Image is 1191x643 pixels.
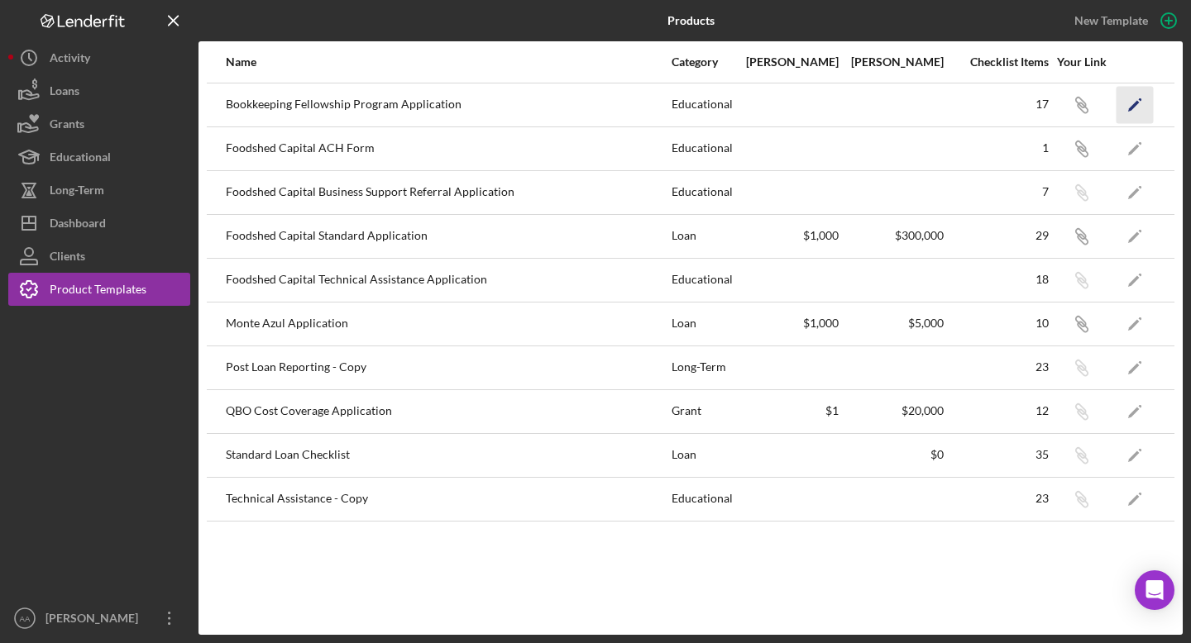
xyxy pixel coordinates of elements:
[50,107,84,145] div: Grants
[945,185,1049,198] div: 7
[945,98,1049,111] div: 17
[1135,570,1174,610] div: Open Intercom Messenger
[8,240,190,273] button: Clients
[50,174,104,211] div: Long-Term
[1074,8,1148,33] div: New Template
[840,448,944,461] div: $0
[945,141,1049,155] div: 1
[226,128,670,169] div: Foodshed Capital ACH Form
[8,602,190,635] button: AA[PERSON_NAME]
[735,317,839,330] div: $1,000
[20,614,31,623] text: AA
[672,347,734,388] div: Long-Term
[672,216,734,257] div: Loan
[226,435,670,476] div: Standard Loan Checklist
[226,347,670,388] div: Post Loan Reporting - Copy
[8,41,190,74] button: Activity
[945,273,1049,286] div: 18
[8,107,190,141] button: Grants
[226,479,670,520] div: Technical Assistance - Copy
[840,55,944,69] div: [PERSON_NAME]
[8,141,190,174] button: Educational
[672,172,734,213] div: Educational
[50,41,90,79] div: Activity
[8,74,190,107] button: Loans
[41,602,149,639] div: [PERSON_NAME]
[672,391,734,432] div: Grant
[735,229,839,242] div: $1,000
[226,216,670,257] div: Foodshed Capital Standard Application
[8,273,190,306] button: Product Templates
[50,207,106,244] div: Dashboard
[945,55,1049,69] div: Checklist Items
[672,84,734,126] div: Educational
[840,317,944,330] div: $5,000
[226,260,670,301] div: Foodshed Capital Technical Assistance Application
[945,229,1049,242] div: 29
[672,479,734,520] div: Educational
[672,435,734,476] div: Loan
[50,74,79,112] div: Loans
[945,492,1049,505] div: 23
[735,404,839,417] div: $1
[8,207,190,240] button: Dashboard
[840,229,944,242] div: $300,000
[226,391,670,432] div: QBO Cost Coverage Application
[50,141,111,178] div: Educational
[672,260,734,301] div: Educational
[50,273,146,310] div: Product Templates
[672,128,734,169] div: Educational
[672,303,734,345] div: Loan
[945,360,1049,374] div: 23
[50,240,85,277] div: Clients
[8,174,190,207] button: Long-Term
[945,448,1049,461] div: 35
[735,55,839,69] div: [PERSON_NAME]
[672,55,734,69] div: Category
[945,317,1049,330] div: 10
[840,404,944,417] div: $20,000
[226,84,670,126] div: Bookkeeping Fellowship Program Application
[226,55,670,69] div: Name
[945,404,1049,417] div: 12
[1064,8,1183,33] button: New Template
[226,172,670,213] div: Foodshed Capital Business Support Referral Application
[1050,55,1112,69] div: Your Link
[226,303,670,345] div: Monte Azul Application
[667,14,715,27] b: Products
